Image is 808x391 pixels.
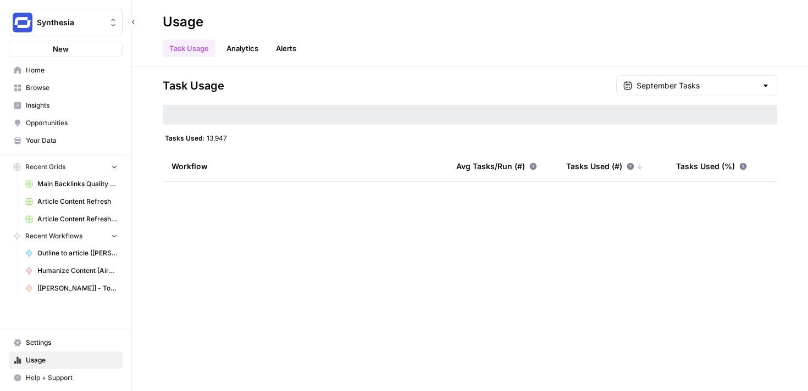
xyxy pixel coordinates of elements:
[20,210,123,228] a: Article Content Refresh (VESELIN)
[9,9,123,36] button: Workspace: Synthesia
[220,40,265,57] a: Analytics
[9,79,123,97] a: Browse
[20,244,123,262] a: Outline to article ([PERSON_NAME]'s fork)
[171,151,439,181] div: Workflow
[637,80,757,91] input: September Tasks
[26,338,118,348] span: Settings
[163,40,215,57] a: Task Usage
[26,355,118,365] span: Usage
[9,97,123,114] a: Insights
[13,13,32,32] img: Synthesia Logo
[676,151,747,181] div: Tasks Used (%)
[37,197,118,206] span: Article Content Refresh
[9,41,123,57] button: New
[25,162,65,172] span: Recent Grids
[53,43,69,54] span: New
[37,283,118,293] span: [[PERSON_NAME]] - Tools & Features Pages Refreshe - [MAIN WORKFLOW]
[20,262,123,280] a: Humanize Content [AirOps Builders]
[163,13,203,31] div: Usage
[37,214,118,224] span: Article Content Refresh (VESELIN)
[9,159,123,175] button: Recent Grids
[20,280,123,297] a: [[PERSON_NAME]] - Tools & Features Pages Refreshe - [MAIN WORKFLOW]
[37,17,103,28] span: Synthesia
[9,351,123,369] a: Usage
[163,78,224,93] span: Task Usage
[566,151,643,181] div: Tasks Used (#)
[20,193,123,210] a: Article Content Refresh
[26,118,118,128] span: Opportunities
[269,40,303,57] a: Alerts
[165,133,204,142] span: Tasks Used:
[26,373,118,383] span: Help + Support
[37,248,118,258] span: Outline to article ([PERSON_NAME]'s fork)
[456,151,537,181] div: Avg Tasks/Run (#)
[26,100,118,110] span: Insights
[207,133,227,142] span: 13,947
[26,136,118,146] span: Your Data
[37,179,118,189] span: Main Backlinks Quality Checker - MAIN
[9,334,123,351] a: Settings
[26,83,118,93] span: Browse
[26,65,118,75] span: Home
[9,132,123,149] a: Your Data
[9,114,123,132] a: Opportunities
[25,231,82,241] span: Recent Workflows
[37,266,118,276] span: Humanize Content [AirOps Builders]
[9,369,123,387] button: Help + Support
[9,228,123,244] button: Recent Workflows
[9,62,123,79] a: Home
[20,175,123,193] a: Main Backlinks Quality Checker - MAIN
